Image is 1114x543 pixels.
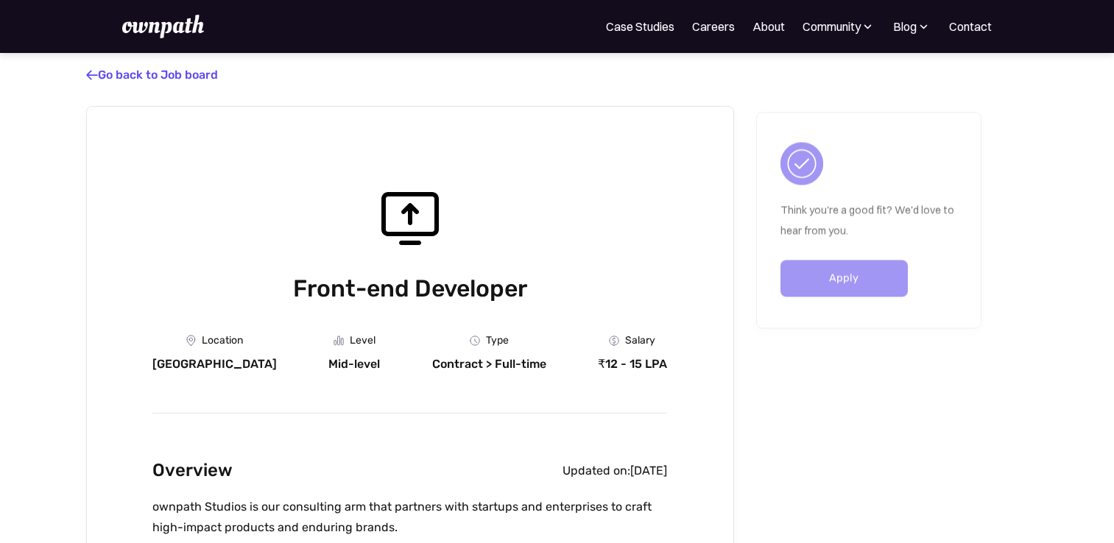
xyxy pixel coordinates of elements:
div: [DATE] [630,464,667,478]
p: ownpath Studios is our consulting arm that partners with startups and enterprises to craft high-i... [152,497,667,538]
div: Mid-level [328,357,380,372]
a: Careers [692,18,735,35]
a: Case Studies [606,18,674,35]
div: Blog [893,18,917,35]
span:  [86,68,98,82]
div: Updated on: [563,464,630,478]
img: Graph Icon - Job Board X Webflow Template [334,336,344,346]
a: About [752,18,785,35]
h2: Overview [152,456,233,485]
div: Contract > Full-time [432,357,546,372]
div: Community [803,18,861,35]
a: Apply [780,260,908,297]
div: Level [350,335,376,347]
a: Contact [949,18,992,35]
div: Salary [625,335,655,347]
h1: Front-end Developer [152,271,667,305]
img: Money Icon - Job Board X Webflow Template [609,336,619,346]
div: [GEOGRAPHIC_DATA] [152,357,277,372]
div: Community [803,18,875,35]
img: Clock Icon - Job Board X Webflow Template [470,336,480,346]
div: Blog [893,18,931,35]
img: Location Icon - Job Board X Webflow Template [186,335,196,347]
div: ₹12 - 15 LPA [598,357,667,372]
div: Type [486,335,509,347]
p: Think you're a good fit? We'd love to hear from you. [780,199,957,241]
a: Go back to Job board [86,68,218,82]
div: Location [202,335,243,347]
